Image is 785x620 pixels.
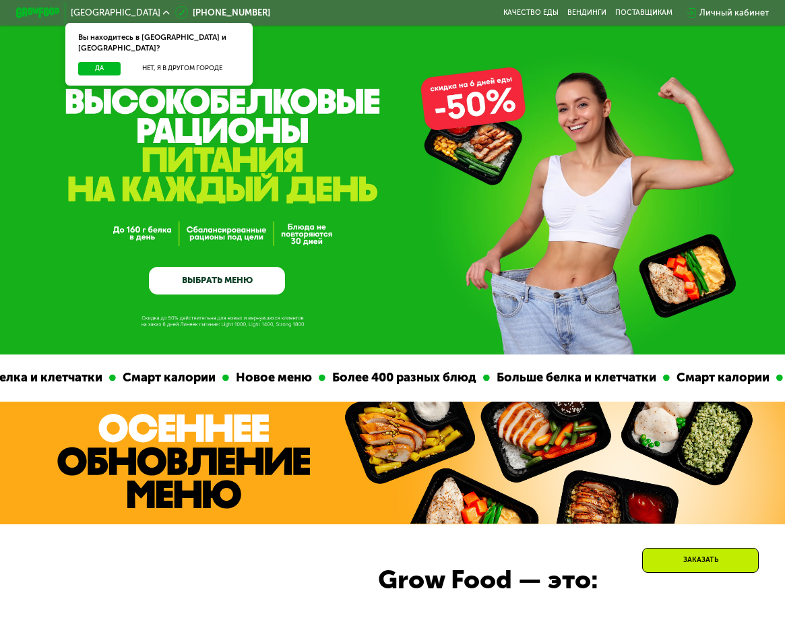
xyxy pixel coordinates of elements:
[503,9,559,18] a: Качество еды
[307,369,464,387] div: Более 400 разных блюд
[125,62,240,75] button: Нет, я в другом городе
[65,23,253,62] div: Вы находитесь в [GEOGRAPHIC_DATA] и [GEOGRAPHIC_DATA]?
[642,548,759,573] div: Заказать
[149,267,284,294] a: ВЫБРАТЬ МЕНЮ
[567,9,606,18] a: Вендинги
[615,9,672,18] div: поставщикам
[699,6,769,19] div: Личный кабинет
[71,9,160,18] span: [GEOGRAPHIC_DATA]
[175,6,270,19] a: [PHONE_NUMBER]
[651,369,757,387] div: Смарт калории
[378,561,638,600] div: Grow Food — это:
[97,369,203,387] div: Смарт калории
[210,369,300,387] div: Новое меню
[471,369,644,387] div: Больше белка и клетчатки
[78,62,120,75] button: Да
